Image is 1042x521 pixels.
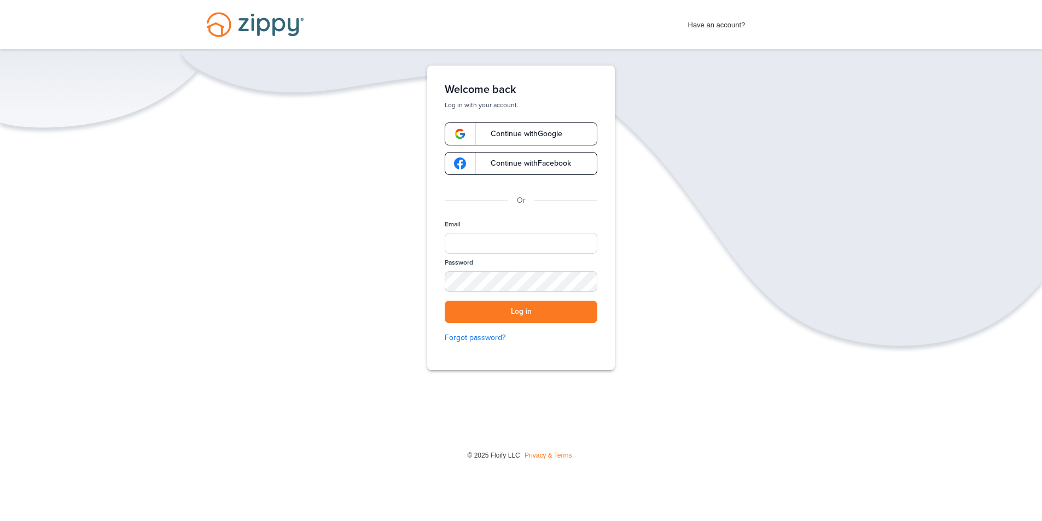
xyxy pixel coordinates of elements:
[445,83,597,96] h1: Welcome back
[467,452,520,459] span: © 2025 Floify LLC
[445,258,473,267] label: Password
[445,301,597,323] button: Log in
[480,160,571,167] span: Continue with Facebook
[454,128,466,140] img: google-logo
[688,14,746,31] span: Have an account?
[454,157,466,169] img: google-logo
[517,195,526,207] p: Or
[445,332,597,344] a: Forgot password?
[445,101,597,109] p: Log in with your account.
[445,122,597,145] a: google-logoContinue withGoogle
[445,271,597,292] input: Password
[480,130,562,138] span: Continue with Google
[445,220,461,229] label: Email
[445,233,597,254] input: Email
[525,452,572,459] a: Privacy & Terms
[445,152,597,175] a: google-logoContinue withFacebook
